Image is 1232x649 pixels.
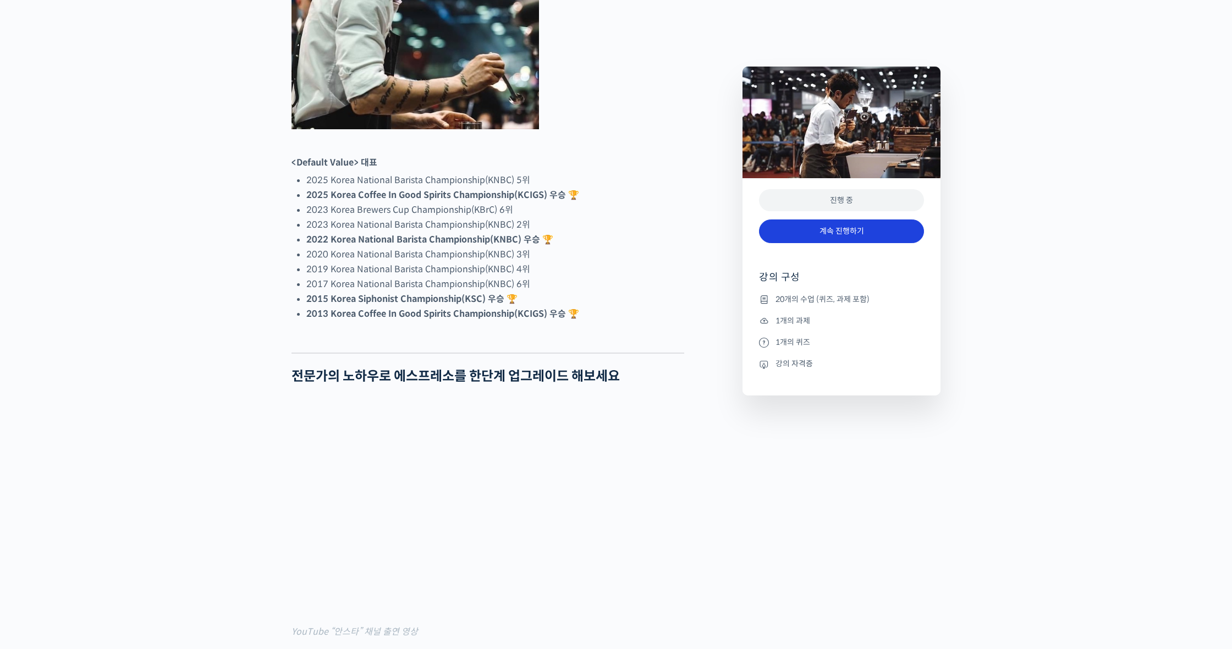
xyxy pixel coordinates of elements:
a: 홈 [3,349,73,376]
li: 2023 Korea Brewers Cup Championship(KBrC) 6위 [306,202,684,217]
span: 설정 [170,365,183,374]
a: 계속 진행하기 [759,219,924,243]
li: 2025 Korea National Barista Championship(KNBC) 5위 [306,173,684,188]
iframe: 커피 추출에 가장 중요한 4가지 변수에 대해 알아보자. (신창호 대표 3부) [291,399,684,620]
li: 20개의 수업 (퀴즈, 과제 포함) [759,293,924,306]
strong: 2022 Korea National Barista Championship(KNBC) 우승 🏆 [306,234,553,245]
strong: 전문가의 노하우로 에스프레소를 한단계 업그레이드 해보세요 [291,368,620,384]
li: 2019 Korea National Barista Championship(KNBC) 4위 [306,262,684,277]
li: 2017 Korea National Barista Championship(KNBC) 6위 [306,277,684,291]
span: 대화 [101,366,114,375]
strong: 2015 Korea Siphonist Championship(KSC) 우승 🏆 [306,293,518,305]
mark: YouTube “안스타” 채널 출연 영상 [291,626,418,637]
li: 2020 Korea National Barista Championship(KNBC) 3위 [306,247,684,262]
strong: 2025 Korea Coffee In Good Spirits Championship(KCIGS) 우승 🏆 [306,189,579,201]
a: 설정 [142,349,211,376]
h4: 강의 구성 [759,271,924,293]
strong: 2013 Korea Coffee In Good Spirits Championship(KCIGS) 우승 🏆 [306,308,579,320]
strong: <Default Value> 대표 [291,157,377,168]
li: 강의 자격증 [759,358,924,371]
a: 대화 [73,349,142,376]
div: 진행 중 [759,189,924,212]
li: 1개의 과제 [759,314,924,327]
li: 1개의 퀴즈 [759,335,924,349]
li: 2023 Korea National Barista Championship(KNBC) 2위 [306,217,684,232]
span: 홈 [35,365,41,374]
